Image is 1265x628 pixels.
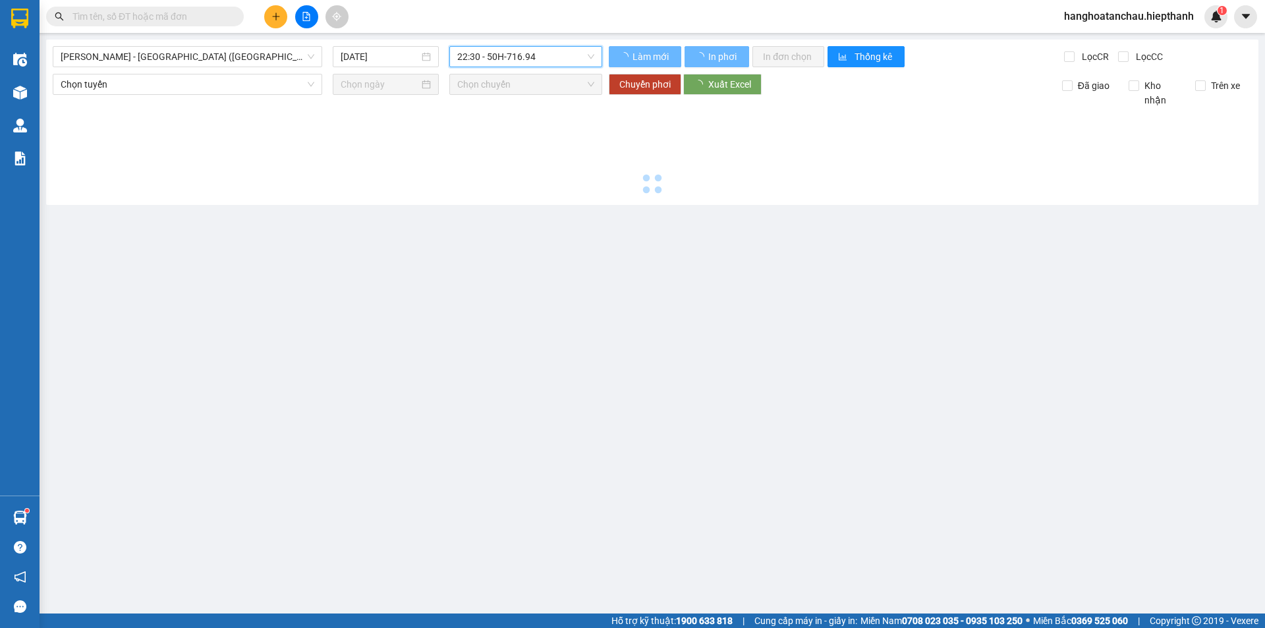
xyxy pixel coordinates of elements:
span: Lọc CR [1077,49,1111,64]
input: 13/10/2025 [341,49,419,64]
span: hanghoatanchau.hiepthanh [1054,8,1204,24]
button: In phơi [685,46,749,67]
span: Lọc CC [1131,49,1165,64]
button: Làm mới [609,46,681,67]
span: copyright [1192,616,1201,625]
span: Kho nhận [1139,78,1185,107]
span: In phơi [708,49,739,64]
span: bar-chart [838,52,849,63]
strong: VP Gửi : [5,78,123,105]
button: file-add [295,5,318,28]
span: Hỗ trợ kỹ thuật: [611,614,733,628]
span: Chọn chuyến [457,74,594,94]
span: plus [271,12,281,21]
strong: 1900 633 818 [676,615,733,626]
button: In đơn chọn [752,46,824,67]
button: plus [264,5,287,28]
span: aim [332,12,341,21]
span: 1 [1220,6,1224,15]
span: Đã giao [1073,78,1115,93]
img: warehouse-icon [13,53,27,67]
img: warehouse-icon [13,119,27,132]
span: notification [14,571,26,583]
strong: BIÊN NHẬN [121,14,186,67]
span: message [14,600,26,613]
span: file-add [302,12,311,21]
span: Làm mới [632,49,671,64]
strong: 0369 525 060 [1071,615,1128,626]
span: caret-down [1240,11,1252,22]
button: bar-chartThống kê [828,46,905,67]
span: ⚪️ [1026,618,1030,623]
span: 22:30 - 50H-716.94 [457,47,594,67]
span: Hồ Chí Minh - Tân Châu (Giường) [61,47,314,67]
span: | [743,614,745,628]
img: solution-icon [13,152,27,165]
span: search [55,12,64,21]
span: | [1138,614,1140,628]
button: aim [325,5,349,28]
span: Miền Bắc [1033,614,1128,628]
strong: CÔNG TY TNHH MTV VẬN TẢI [13,7,88,32]
img: icon-new-feature [1210,11,1222,22]
span: Thống kê [855,49,894,64]
span: loading [619,52,631,61]
span: loading [695,52,706,61]
strong: 0708 023 035 - 0935 103 250 [902,615,1023,626]
sup: 1 [25,509,29,513]
span: Trên xe [1206,78,1245,93]
span: Hotline : 1900 633 622 [8,48,94,73]
button: Xuất Excel [683,74,762,95]
span: [GEOGRAPHIC_DATA] [5,91,123,105]
img: logo-vxr [11,9,28,28]
span: Chọn tuyến [61,74,314,94]
img: warehouse-icon [13,86,27,100]
button: caret-down [1234,5,1257,28]
strong: HIỆP THÀNH [20,34,82,46]
span: question-circle [14,541,26,554]
span: Cung cấp máy in - giấy in: [754,614,857,628]
input: Tìm tên, số ĐT hoặc mã đơn [72,9,228,24]
sup: 1 [1218,6,1227,15]
span: Miền Nam [860,614,1023,628]
img: warehouse-icon [13,511,27,525]
input: Chọn ngày [341,77,419,92]
button: Chuyển phơi [609,74,681,95]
